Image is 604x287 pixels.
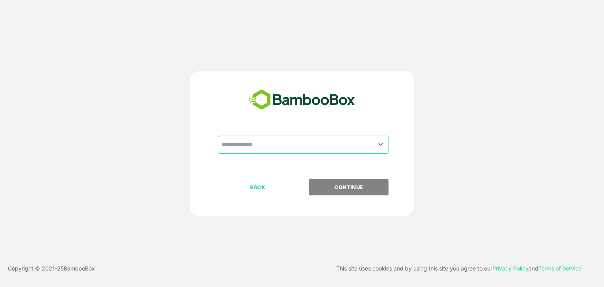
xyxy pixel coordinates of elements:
img: bamboobox [244,87,359,113]
a: Terms of Service [538,265,582,272]
p: This site uses cookies and by using this site you agree to our and [336,264,582,273]
button: BACK [218,179,298,195]
button: CONTINUE [309,179,389,195]
a: Privacy Policy [492,265,528,272]
p: BACK [219,183,297,191]
p: Copyright © 2021- 25 BambooBox [8,264,95,273]
p: CONTINUE [309,183,388,191]
button: Open [376,139,386,150]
